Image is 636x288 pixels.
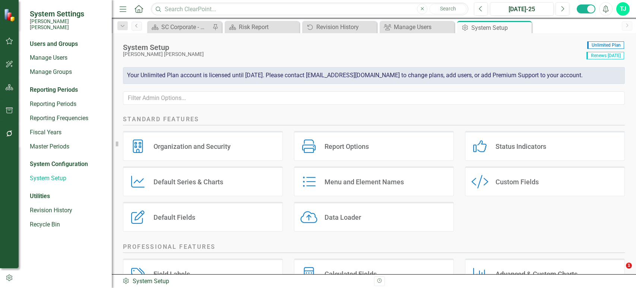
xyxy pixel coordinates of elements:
[30,192,104,201] div: Utilities
[123,43,583,51] div: System Setup
[227,22,297,32] a: Risk Report
[30,128,104,137] a: Fiscal Years
[325,213,361,222] div: Data Loader
[440,6,456,12] span: Search
[123,67,625,84] div: Your Unlimited Plan account is licensed until [DATE]. Please contact [EMAIL_ADDRESS][DOMAIN_NAME]...
[429,4,466,14] button: Search
[123,115,625,125] h2: Standard Features
[30,68,104,76] a: Manage Groups
[30,160,104,169] div: System Configuration
[30,9,104,18] span: System Settings
[382,22,452,32] a: Manage Users
[30,143,104,151] a: Master Periods
[154,270,190,278] div: Field Labels
[587,41,624,49] span: Unlimited Plan
[325,142,369,151] div: Report Options
[122,277,368,286] div: System Setup
[616,2,630,16] button: TJ
[151,3,468,16] input: Search ClearPoint...
[304,22,375,32] a: Revision History
[471,23,530,32] div: System Setup
[30,18,104,31] small: [PERSON_NAME] [PERSON_NAME]
[154,178,223,186] div: Default Series & Charts
[30,40,104,48] div: Users and Groups
[496,142,546,151] div: Status Indicators
[30,206,104,215] a: Revision History
[496,178,539,186] div: Custom Fields
[394,22,452,32] div: Manage Users
[316,22,375,32] div: Revision History
[154,142,231,151] div: Organization and Security
[154,213,195,222] div: Default Fields
[30,114,104,123] a: Reporting Frequencies
[239,22,297,32] div: Risk Report
[611,263,629,281] iframe: Intercom live chat
[123,243,625,253] h2: Professional Features
[30,54,104,62] a: Manage Users
[30,86,104,94] div: Reporting Periods
[586,52,624,59] span: Renews [DATE]
[490,2,554,16] button: [DATE]-25
[626,263,632,269] span: 1
[325,270,377,278] div: Calculated Fields
[493,5,551,14] div: [DATE]-25
[325,178,404,186] div: Menu and Element Names
[149,22,211,32] a: SC Corporate - Welcome to ClearPoint
[30,174,104,183] a: System Setup
[123,91,625,105] input: Filter Admin Options...
[496,270,578,278] div: Advanced & Custom Charts
[123,51,583,57] div: [PERSON_NAME] [PERSON_NAME]
[30,100,104,109] a: Reporting Periods
[4,8,17,21] img: ClearPoint Strategy
[161,22,211,32] div: SC Corporate - Welcome to ClearPoint
[30,220,104,229] a: Recycle Bin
